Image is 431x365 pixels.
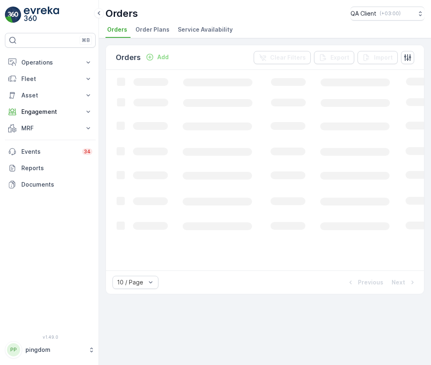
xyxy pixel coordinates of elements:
[314,51,354,64] button: Export
[21,58,79,67] p: Operations
[351,9,376,18] p: QA Client
[270,53,306,62] p: Clear Filters
[5,335,96,340] span: v 1.49.0
[142,52,172,62] button: Add
[391,277,417,287] button: Next
[254,51,311,64] button: Clear Filters
[358,51,398,64] button: Import
[5,7,21,23] img: logo
[135,25,170,34] span: Order Plans
[5,160,96,176] a: Reports
[5,54,96,71] button: Operations
[374,53,393,62] p: Import
[5,71,96,87] button: Fleet
[21,108,79,116] p: Engagement
[82,37,90,44] p: ⌘B
[21,124,79,132] p: MRF
[5,120,96,136] button: MRF
[346,277,384,287] button: Previous
[5,143,96,160] a: Events34
[21,164,92,172] p: Reports
[116,52,141,63] p: Orders
[21,75,79,83] p: Fleet
[157,53,169,61] p: Add
[351,7,424,21] button: QA Client(+03:00)
[5,176,96,193] a: Documents
[5,104,96,120] button: Engagement
[21,180,92,189] p: Documents
[84,148,91,155] p: 34
[5,87,96,104] button: Asset
[5,341,96,358] button: PPpingdom
[105,7,138,20] p: Orders
[358,278,383,286] p: Previous
[21,148,77,156] p: Events
[7,343,20,356] div: PP
[25,346,84,354] p: pingdom
[24,7,59,23] img: logo_light-DOdMpM7g.png
[392,278,405,286] p: Next
[107,25,127,34] span: Orders
[380,10,401,17] p: ( +03:00 )
[178,25,233,34] span: Service Availability
[21,91,79,99] p: Asset
[330,53,349,62] p: Export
